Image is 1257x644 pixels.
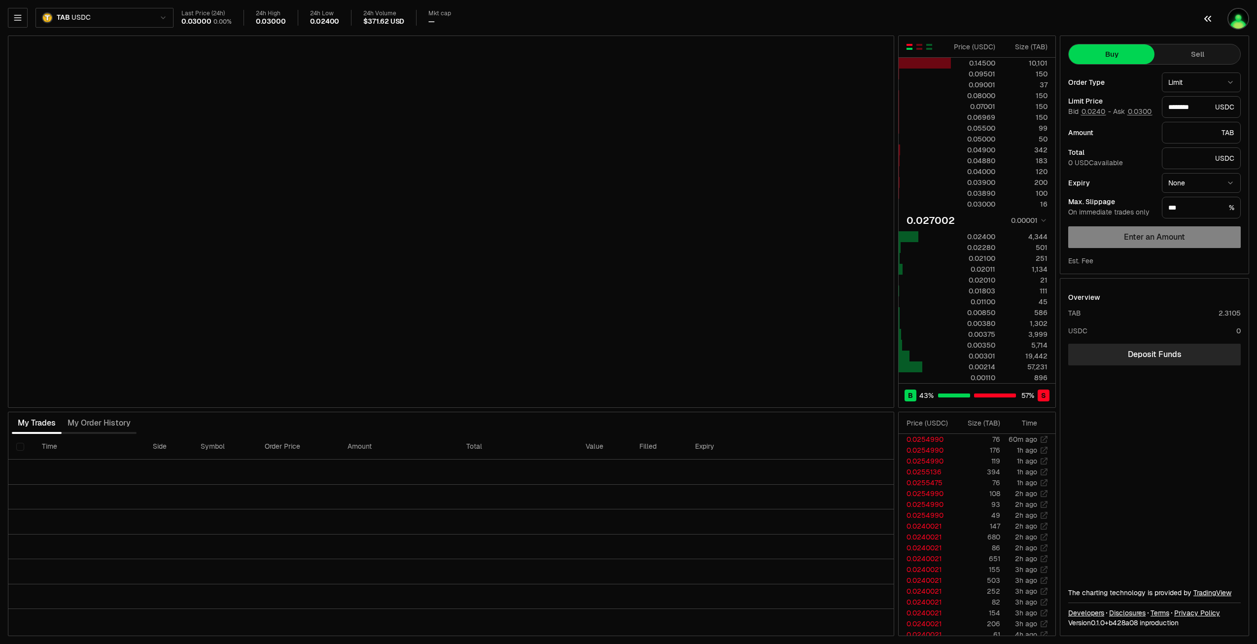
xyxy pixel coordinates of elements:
span: 43 % [919,391,934,400]
td: 0.0254990 [899,488,955,499]
div: 10,101 [1004,58,1047,68]
th: Expiry [687,434,794,460]
div: 150 [1004,112,1047,122]
time: 2h ago [1015,554,1037,563]
time: 4h ago [1015,630,1037,639]
th: Symbol [193,434,257,460]
div: Mkt cap [428,10,451,17]
span: USDC [71,13,90,22]
time: 2h ago [1015,489,1037,498]
div: 0.00380 [951,319,995,328]
td: 93 [955,499,1001,510]
button: My Order History [62,413,137,433]
button: Buy [1069,44,1154,64]
div: 3,999 [1004,329,1047,339]
div: Max. Slippage [1068,198,1154,205]
div: TAB [1068,308,1081,318]
div: The charting technology is provided by [1068,588,1241,598]
td: 651 [955,553,1001,564]
div: 586 [1004,308,1047,318]
div: 0.03000 [181,17,211,26]
div: Total [1068,149,1154,156]
div: 5,714 [1004,340,1047,350]
div: Amount [1068,129,1154,136]
td: 0.0254990 [899,499,955,510]
td: 0.0254990 [899,456,955,466]
td: 0.0240021 [899,618,955,629]
div: 183 [1004,156,1047,166]
td: 0.0240021 [899,586,955,597]
div: 24h High [256,10,286,17]
th: Order Price [257,434,340,460]
div: 4,344 [1004,232,1047,242]
div: Version 0.1.0 + in production [1068,618,1241,628]
td: 0.0240021 [899,564,955,575]
td: 0.0240021 [899,575,955,586]
time: 1h ago [1017,467,1037,476]
div: 0.14500 [951,58,995,68]
span: S [1041,391,1046,400]
div: 21 [1004,275,1047,285]
time: 2h ago [1015,533,1037,541]
div: 896 [1004,373,1047,383]
td: 176 [955,445,1001,456]
div: 0.00301 [951,351,995,361]
div: 150 [1004,102,1047,111]
time: 3h ago [1015,565,1037,574]
div: 150 [1004,91,1047,101]
button: 0.0240 [1081,107,1106,115]
div: 0.07001 [951,102,995,111]
div: Overview [1068,292,1100,302]
div: 45 [1004,297,1047,307]
div: 24h Volume [363,10,404,17]
div: 19,442 [1004,351,1047,361]
button: Select all [16,443,24,451]
button: 0.0300 [1127,107,1152,115]
td: 0.0240021 [899,542,955,553]
div: 501 [1004,243,1047,252]
button: Show Buy Orders Only [925,43,933,51]
td: 49 [955,510,1001,521]
div: 1,134 [1004,264,1047,274]
td: 206 [955,618,1001,629]
button: Show Buy and Sell Orders [906,43,913,51]
a: Privacy Policy [1174,608,1220,618]
a: Deposit Funds [1068,344,1241,365]
time: 60m ago [1009,435,1037,444]
td: 61 [955,629,1001,640]
div: 1,302 [1004,319,1047,328]
button: Sell [1154,44,1240,64]
td: 119 [955,456,1001,466]
div: % [1162,197,1241,218]
div: USDC [1162,147,1241,169]
div: Expiry [1068,179,1154,186]
time: 2h ago [1015,500,1037,509]
th: Side [145,434,193,460]
td: 76 [955,434,1001,445]
span: Bid - [1068,107,1111,116]
time: 3h ago [1015,576,1037,585]
time: 3h ago [1015,608,1037,617]
div: 16 [1004,199,1047,209]
div: 50 [1004,134,1047,144]
div: Price ( USDC ) [951,42,995,52]
div: Size ( TAB ) [1004,42,1047,52]
time: 1h ago [1017,446,1037,455]
td: 0.0240021 [899,521,955,532]
div: 99 [1004,123,1047,133]
th: Amount [340,434,459,460]
div: 0.00214 [951,362,995,372]
td: 154 [955,608,1001,618]
div: TAB [1162,122,1241,143]
a: Developers [1068,608,1104,618]
div: 57,231 [1004,362,1047,372]
div: 2.3105 [1219,308,1241,318]
div: 200 [1004,178,1047,187]
div: 0 [1236,326,1241,336]
button: Show Sell Orders Only [915,43,923,51]
span: b428a0850fad2ce3fcda438ea4d05caca7554b57 [1109,618,1138,627]
span: 0 USDC available [1068,158,1123,167]
div: 0.03000 [256,17,286,26]
td: 252 [955,586,1001,597]
time: 2h ago [1015,511,1037,520]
